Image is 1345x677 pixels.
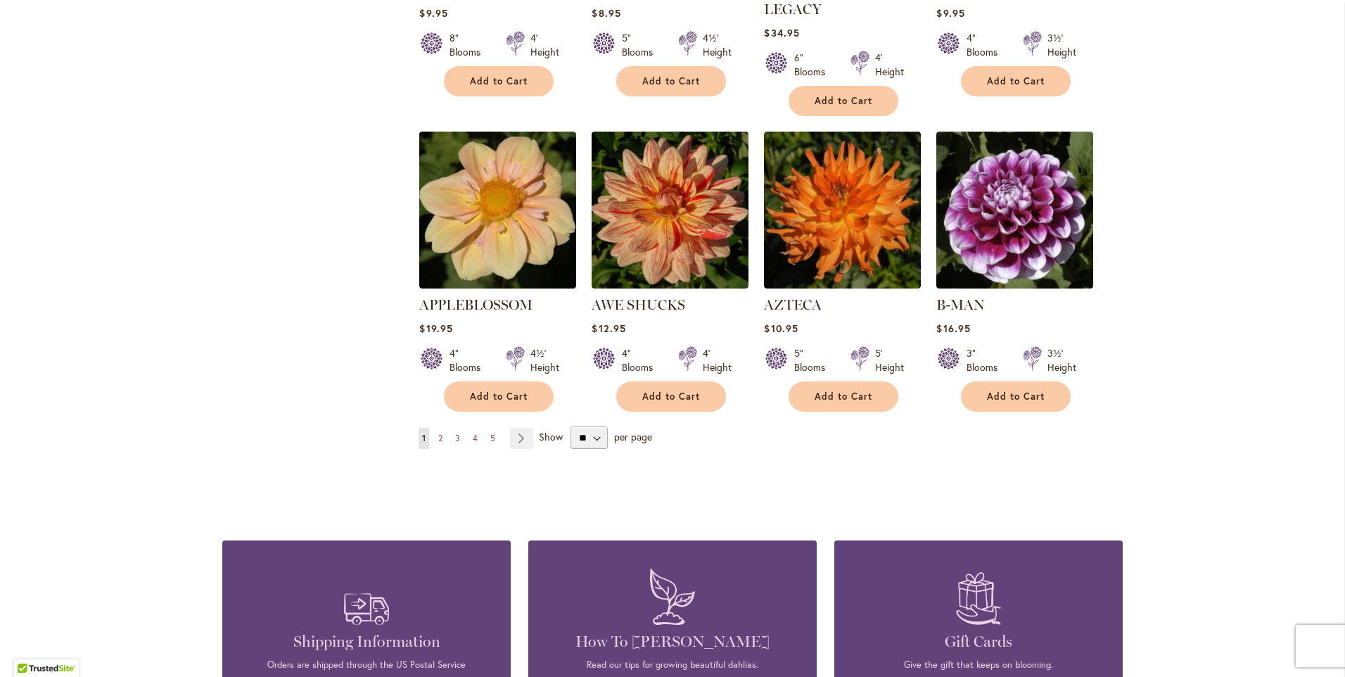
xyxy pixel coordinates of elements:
[936,132,1093,289] img: B-MAN
[452,428,464,449] a: 3
[592,132,748,289] img: AWE SHUCKS
[592,278,748,291] a: AWE SHUCKS
[987,75,1045,87] span: Add to Cart
[764,26,799,39] span: $34.95
[539,430,563,443] span: Show
[487,428,499,449] a: 5
[815,391,872,403] span: Add to Cart
[422,433,426,443] span: 1
[961,66,1071,96] button: Add to Cart
[473,433,478,443] span: 4
[530,31,559,59] div: 4' Height
[789,381,898,412] button: Add to Cart
[592,322,625,335] span: $12.95
[435,428,446,449] a: 2
[961,381,1071,412] button: Add to Cart
[794,346,834,374] div: 5" Blooms
[243,659,490,671] p: Orders are shipped through the US Postal Service
[1047,31,1076,59] div: 3½' Height
[592,296,685,313] a: AWE SHUCKS
[642,75,700,87] span: Add to Cart
[419,132,576,289] img: APPLEBLOSSOM
[967,31,1006,59] div: 4" Blooms
[815,95,872,107] span: Add to Cart
[419,296,533,313] a: APPLEBLOSSOM
[936,278,1093,291] a: B-MAN
[622,31,661,59] div: 5" Blooms
[490,433,495,443] span: 5
[703,31,732,59] div: 4½' Height
[875,346,904,374] div: 5' Height
[549,659,796,671] p: Read our tips for growing beautiful dahlias.
[470,391,528,403] span: Add to Cart
[469,428,481,449] a: 4
[622,346,661,374] div: 4" Blooms
[419,6,447,20] span: $9.95
[592,6,620,20] span: $8.95
[789,86,898,116] button: Add to Cart
[764,278,921,291] a: AZTECA
[855,659,1102,671] p: Give the gift that keeps on blooming.
[1047,346,1076,374] div: 3½' Height
[967,346,1006,374] div: 3" Blooms
[855,632,1102,652] h4: Gift Cards
[764,296,822,313] a: AZTECA
[616,381,726,412] button: Add to Cart
[438,433,442,443] span: 2
[875,51,904,79] div: 4' Height
[936,322,970,335] span: $16.95
[936,296,985,313] a: B-MAN
[450,31,489,59] div: 8" Blooms
[764,132,921,289] img: AZTECA
[11,627,50,666] iframe: Launch Accessibility Center
[455,433,460,443] span: 3
[614,430,652,443] span: per page
[616,66,726,96] button: Add to Cart
[703,346,732,374] div: 4' Height
[444,381,554,412] button: Add to Cart
[794,51,834,79] div: 6" Blooms
[419,278,576,291] a: APPLEBLOSSOM
[470,75,528,87] span: Add to Cart
[419,322,452,335] span: $19.95
[936,6,964,20] span: $9.95
[549,632,796,652] h4: How To [PERSON_NAME]
[530,346,559,374] div: 4½' Height
[444,66,554,96] button: Add to Cart
[764,322,798,335] span: $10.95
[450,346,489,374] div: 4" Blooms
[987,391,1045,403] span: Add to Cart
[642,391,700,403] span: Add to Cart
[243,632,490,652] h4: Shipping Information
